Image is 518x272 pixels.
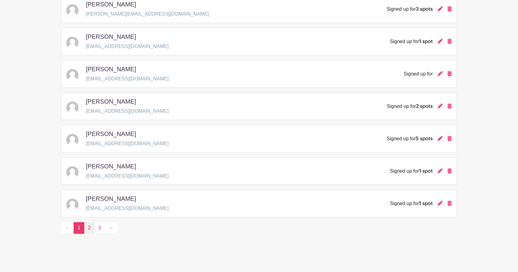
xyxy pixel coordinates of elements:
[86,98,136,105] h5: [PERSON_NAME]
[387,103,433,110] div: Signed up for
[66,166,78,178] img: default-ce2991bfa6775e67f084385cd625a349d9dcbb7a52a09fb2fda1e96e2d18dcdb.png
[86,195,136,202] h5: [PERSON_NAME]
[66,199,78,211] img: default-ce2991bfa6775e67f084385cd625a349d9dcbb7a52a09fb2fda1e96e2d18dcdb.png
[94,222,105,234] a: 3
[416,104,433,109] span: 2 spots
[66,69,78,81] img: default-ce2991bfa6775e67f084385cd625a349d9dcbb7a52a09fb2fda1e96e2d18dcdb.png
[66,4,78,17] img: default-ce2991bfa6775e67f084385cd625a349d9dcbb7a52a09fb2fda1e96e2d18dcdb.png
[390,38,433,45] div: Signed up for
[84,222,95,234] a: 2
[416,136,433,141] span: 5 spots
[419,169,433,174] span: 1 spot
[387,135,433,142] div: Signed up for
[105,222,118,234] a: →
[86,140,169,147] p: [EMAIL_ADDRESS][DOMAIN_NAME]
[419,201,433,206] span: 1 spot
[66,134,78,146] img: default-ce2991bfa6775e67f084385cd625a349d9dcbb7a52a09fb2fda1e96e2d18dcdb.png
[86,205,169,212] p: [EMAIL_ADDRESS][DOMAIN_NAME]
[86,172,169,180] p: [EMAIL_ADDRESS][DOMAIN_NAME]
[416,7,433,12] span: 3 spots
[419,39,433,44] span: 1 spot
[86,43,169,50] p: [EMAIL_ADDRESS][DOMAIN_NAME]
[66,37,78,49] img: default-ce2991bfa6775e67f084385cd625a349d9dcbb7a52a09fb2fda1e96e2d18dcdb.png
[86,130,136,138] h5: [PERSON_NAME]
[86,10,209,18] p: [PERSON_NAME][EMAIL_ADDRESS][DOMAIN_NAME]
[86,108,169,115] p: [EMAIL_ADDRESS][DOMAIN_NAME]
[74,222,84,234] span: 1
[387,6,433,13] div: Signed up for
[404,70,433,78] div: Signed up for
[86,65,136,73] h5: [PERSON_NAME]
[86,33,136,40] h5: [PERSON_NAME]
[86,75,169,83] p: [EMAIL_ADDRESS][DOMAIN_NAME]
[390,200,433,207] div: Signed up for
[66,101,78,114] img: default-ce2991bfa6775e67f084385cd625a349d9dcbb7a52a09fb2fda1e96e2d18dcdb.png
[390,167,433,175] div: Signed up for
[86,163,136,170] h5: [PERSON_NAME]
[86,1,136,8] h5: [PERSON_NAME]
